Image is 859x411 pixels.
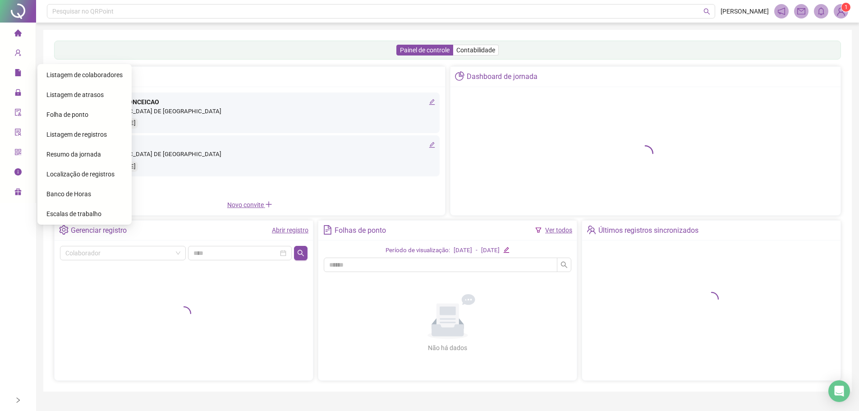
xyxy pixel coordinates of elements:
[834,5,848,18] img: 73052
[46,71,123,79] span: Listagem de colaboradores
[817,7,825,15] span: bell
[429,142,435,148] span: edit
[481,246,500,255] div: [DATE]
[467,69,537,84] div: Dashboard de jornada
[46,210,101,217] span: Escalas de trabalho
[64,107,435,116] div: ESCOLA [DEMOGRAPHIC_DATA] DE [GEOGRAPHIC_DATA]
[14,105,22,123] span: audit
[46,151,101,158] span: Resumo da jornada
[297,249,304,257] span: search
[587,225,596,235] span: team
[265,201,272,208] span: plus
[46,91,104,98] span: Listagem de atrasos
[14,125,22,143] span: solution
[406,343,489,353] div: Não há dados
[845,4,848,10] span: 1
[14,144,22,162] span: qrcode
[14,164,22,182] span: info-circle
[400,46,450,54] span: Painel de controle
[598,223,698,238] div: Últimos registros sincronizados
[535,227,542,233] span: filter
[14,184,22,202] span: gift
[46,111,88,118] span: Folha de ponto
[721,6,769,16] span: [PERSON_NAME]
[429,99,435,105] span: edit
[323,225,332,235] span: file-text
[777,7,786,15] span: notification
[14,45,22,63] span: user-add
[272,226,308,234] a: Abrir registro
[797,7,805,15] span: mail
[46,171,115,178] span: Localização de registros
[828,380,850,402] div: Open Intercom Messenger
[14,85,22,103] span: lock
[14,65,22,83] span: file
[703,291,720,308] span: loading
[455,71,464,81] span: pie-chart
[64,140,435,150] div: [PERSON_NAME]
[175,305,193,322] span: loading
[64,97,435,107] div: [PERSON_NAME] DA CONCEICAO
[841,3,850,12] sup: Atualize o seu contato no menu Meus Dados
[456,46,495,54] span: Contabilidade
[703,8,710,15] span: search
[386,246,450,255] div: Período de visualização:
[476,246,478,255] div: -
[636,143,655,163] span: loading
[227,201,272,208] span: Novo convite
[560,261,568,268] span: search
[335,223,386,238] div: Folhas de ponto
[15,397,21,403] span: right
[64,150,435,159] div: ESCOLA [DEMOGRAPHIC_DATA] DE [GEOGRAPHIC_DATA]
[46,131,107,138] span: Listagem de registros
[545,226,572,234] a: Ver todos
[46,190,91,198] span: Banco de Horas
[14,25,22,43] span: home
[503,247,509,253] span: edit
[454,246,472,255] div: [DATE]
